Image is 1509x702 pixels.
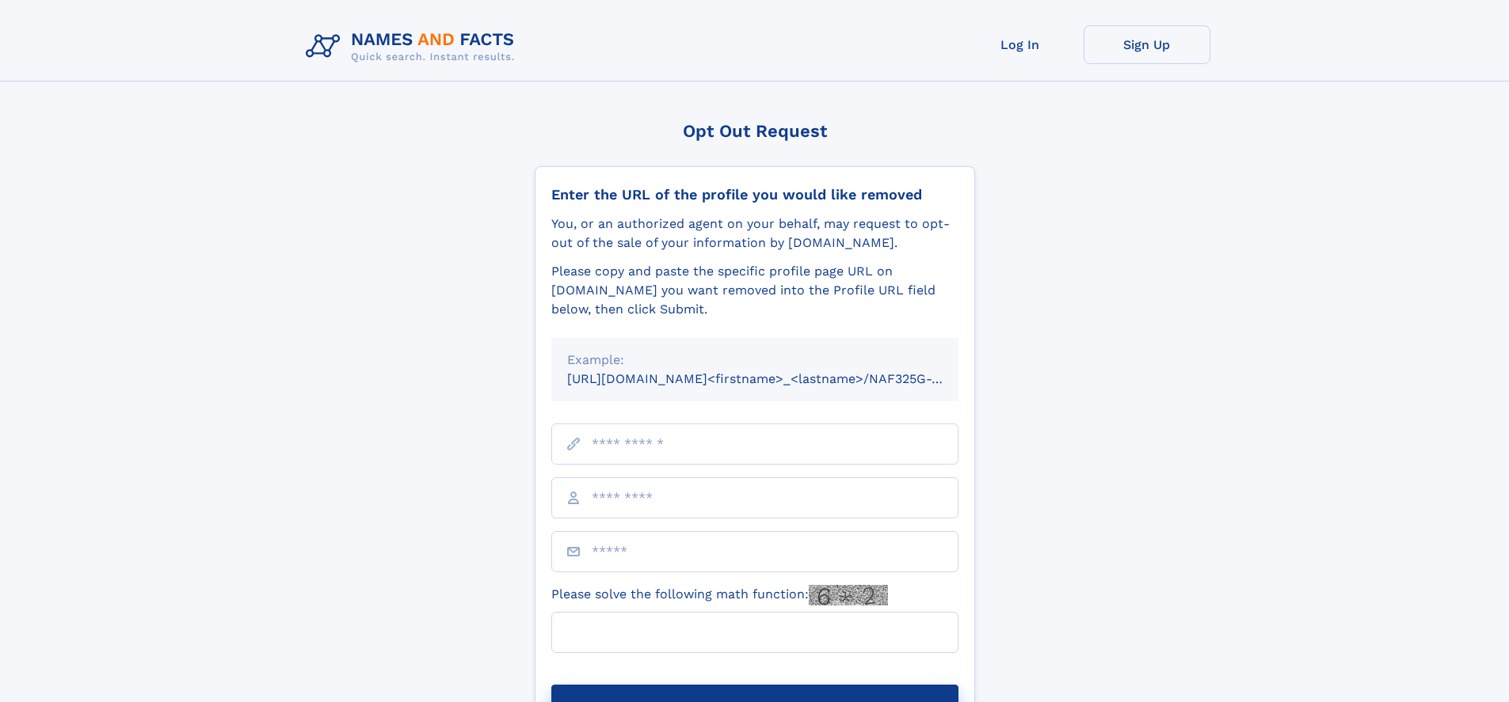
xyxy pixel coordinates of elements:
[957,25,1084,64] a: Log In
[551,585,888,605] label: Please solve the following math function:
[551,186,958,203] div: Enter the URL of the profile you would like removed
[535,121,975,141] div: Opt Out Request
[567,351,943,370] div: Example:
[1084,25,1210,64] a: Sign Up
[551,262,958,319] div: Please copy and paste the specific profile page URL on [DOMAIN_NAME] you want removed into the Pr...
[551,214,958,252] div: You, or an authorized agent on your behalf, may request to opt-out of the sale of your informatio...
[299,25,528,68] img: Logo Names and Facts
[567,371,989,386] small: [URL][DOMAIN_NAME]<firstname>_<lastname>/NAF325G-xxxxxxxx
